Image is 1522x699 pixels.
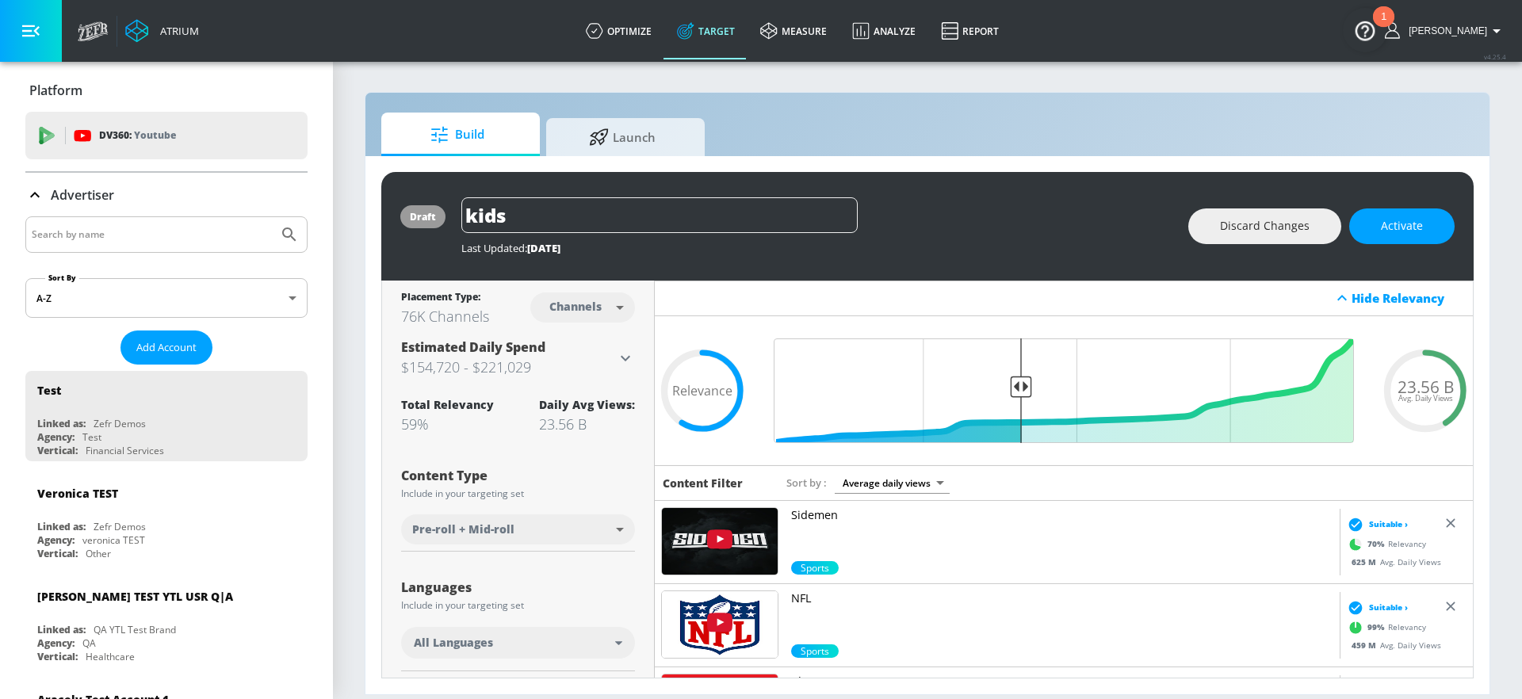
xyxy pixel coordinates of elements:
[664,2,748,59] a: Target
[401,601,635,610] div: Include in your targeting set
[1352,290,1464,306] div: Hide Relevancy
[25,474,308,564] div: Veronica TESTLinked as:Zefr DemosAgency:veronica TESTVertical:Other
[25,371,308,461] div: TestLinked as:Zefr DemosAgency:TestVertical:Financial Services
[1188,208,1341,244] button: Discard Changes
[94,520,146,533] div: Zefr Demos
[1402,25,1487,36] span: login as: casey.cohen@zefr.com
[401,338,545,356] span: Estimated Daily Spend
[37,547,78,560] div: Vertical:
[25,112,308,159] div: DV360: Youtube
[37,533,75,547] div: Agency:
[766,338,1362,443] input: Final Threshold
[1344,599,1408,615] div: Suitable ›
[37,417,86,430] div: Linked as:
[412,521,514,537] span: Pre-roll + Mid-roll
[655,281,1473,316] div: Hide Relevancy
[1343,8,1387,52] button: Open Resource Center, 1 new notification
[791,507,1333,523] p: Sidemen
[562,118,683,156] span: Launch
[1349,208,1455,244] button: Activate
[94,417,146,430] div: Zefr Demos
[401,356,616,378] h3: $154,720 - $221,029
[25,577,308,667] div: [PERSON_NAME] TEST YTL USR Q|ALinked as:QA YTL Test BrandAgency:QAVertical:Healthcare
[791,590,1333,644] a: NFL
[410,210,436,223] div: draft
[86,650,135,663] div: Healthcare
[82,430,101,444] div: Test
[791,644,839,658] span: Sports
[662,591,778,658] img: UUDVYQ4Zhbm3S2dlz7P1GBDg
[791,674,1333,689] p: CboysTV
[1344,532,1426,556] div: Relevancy
[37,444,78,457] div: Vertical:
[1385,21,1506,40] button: [PERSON_NAME]
[37,520,86,533] div: Linked as:
[1381,216,1423,236] span: Activate
[839,2,928,59] a: Analyze
[136,338,197,357] span: Add Account
[37,636,75,650] div: Agency:
[37,623,86,636] div: Linked as:
[461,241,1172,255] div: Last Updated:
[791,561,839,575] div: 70.0%
[1398,378,1454,395] span: 23.56 B
[414,635,493,651] span: All Languages
[25,68,308,113] div: Platform
[1220,216,1310,236] span: Discard Changes
[663,476,743,491] h6: Content Filter
[791,561,839,575] span: Sports
[672,384,732,397] span: Relevance
[401,307,489,326] div: 76K Channels
[29,82,82,99] p: Platform
[401,414,494,434] div: 59%
[748,2,839,59] a: measure
[791,644,839,658] div: 99.0%
[82,533,145,547] div: veronica TEST
[82,636,96,650] div: QA
[401,290,489,307] div: Placement Type:
[835,472,950,494] div: Average daily views
[86,547,111,560] div: Other
[1369,602,1408,613] span: Suitable ›
[527,241,560,255] span: [DATE]
[401,581,635,594] div: Languages
[791,590,1333,606] p: NFL
[37,589,233,604] div: [PERSON_NAME] TEST YTL USR Q|A
[1369,518,1408,530] span: Suitable ›
[401,627,635,659] div: All Languages
[99,127,176,144] p: DV360:
[1344,556,1441,567] div: Avg. Daily Views
[1352,556,1380,567] span: 625 M
[134,127,176,143] p: Youtube
[45,273,79,283] label: Sort By
[37,650,78,663] div: Vertical:
[86,444,164,457] div: Financial Services
[37,383,61,398] div: Test
[401,397,494,412] div: Total Relevancy
[120,330,212,365] button: Add Account
[401,338,635,378] div: Estimated Daily Spend$154,720 - $221,029
[51,186,114,204] p: Advertiser
[1398,395,1453,403] span: Avg. Daily Views
[1344,639,1441,651] div: Avg. Daily Views
[1381,17,1386,37] div: 1
[37,430,75,444] div: Agency:
[37,486,118,501] div: Veronica TEST
[94,623,176,636] div: QA YTL Test Brand
[1484,52,1506,61] span: v 4.25.4
[1367,621,1388,633] span: 99 %
[539,397,635,412] div: Daily Avg Views:
[1344,615,1426,639] div: Relevancy
[401,489,635,498] div: Include in your targeting set
[928,2,1011,59] a: Report
[541,300,610,313] div: Channels
[1352,639,1380,650] span: 459 M
[1367,538,1388,550] span: 70 %
[32,224,272,245] input: Search by name
[786,476,827,490] span: Sort by
[25,278,308,318] div: A-Z
[125,19,199,43] a: Atrium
